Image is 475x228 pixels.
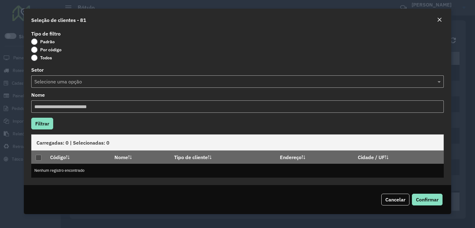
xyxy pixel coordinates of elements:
[31,47,62,53] label: Por código
[435,16,444,24] button: Close
[170,150,276,163] th: Tipo de cliente
[412,194,443,205] button: Confirmar
[31,118,53,129] button: Filtrar
[46,150,110,163] th: Código
[110,150,170,163] th: Nome
[31,39,55,45] label: Padrão
[31,91,45,99] label: Nome
[385,196,405,203] span: Cancelar
[437,17,442,22] em: Fechar
[31,134,444,150] div: Carregadas: 0 | Selecionadas: 0
[353,150,443,163] th: Cidade / UF
[31,16,86,24] h4: Seleção de clientes - 81
[416,196,439,203] span: Confirmar
[381,194,409,205] button: Cancelar
[31,66,44,74] label: Setor
[31,164,444,178] td: Nenhum registro encontrado
[276,150,353,163] th: Endereço
[31,30,61,37] label: Tipo de filtro
[31,55,52,61] label: Todos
